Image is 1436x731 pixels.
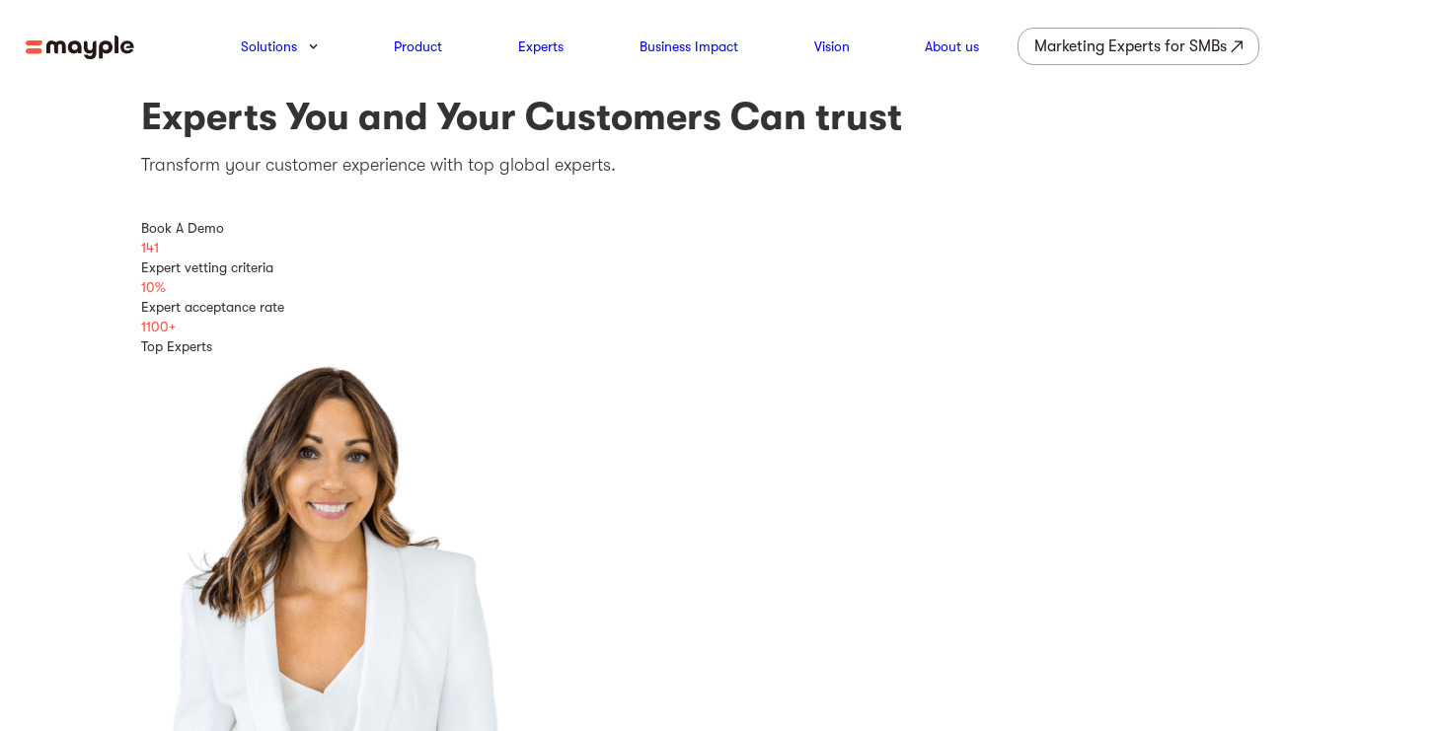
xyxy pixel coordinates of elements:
[141,277,1296,297] div: 10%
[925,35,979,58] a: About us
[26,36,134,60] img: mayple-logo
[141,257,1296,277] div: Expert vetting criteria
[141,297,1296,317] div: Expert acceptance rate
[141,238,1296,257] div: 141
[141,317,1296,336] div: 1100+
[309,43,318,49] img: arrow-down
[1034,33,1227,60] div: Marketing Experts for SMBs
[141,218,1296,238] div: Book A Demo
[141,93,1296,141] h1: Experts You and Your Customers Can trust
[1018,28,1259,65] a: Marketing Experts for SMBs
[518,35,564,58] a: Experts
[640,35,738,58] a: Business Impact
[814,35,850,58] a: Vision
[141,152,1296,179] p: Transform your customer experience with top global experts.
[241,35,297,58] a: Solutions
[141,336,1296,356] div: Top Experts
[394,35,442,58] a: Product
